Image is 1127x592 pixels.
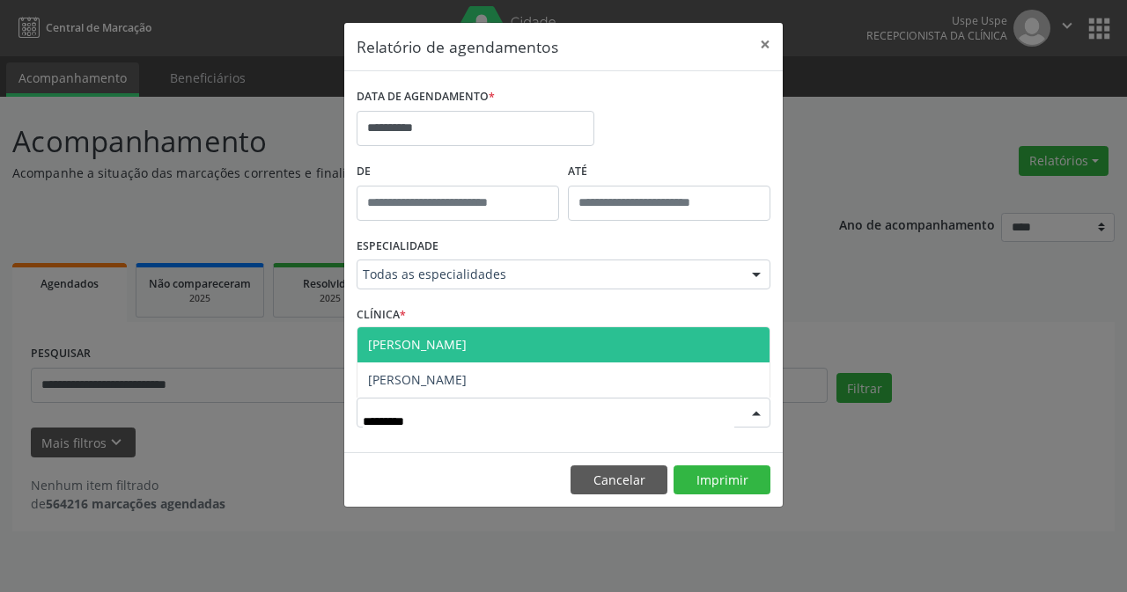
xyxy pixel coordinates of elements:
[357,233,438,260] label: ESPECIALIDADE
[357,302,406,329] label: CLÍNICA
[571,465,667,495] button: Cancelar
[363,266,734,283] span: Todas as especialidades
[357,84,495,111] label: DATA DE AGENDAMENTO
[568,158,770,186] label: ATÉ
[748,23,783,66] button: Close
[357,158,559,186] label: De
[674,465,770,495] button: Imprimir
[357,35,558,58] h5: Relatório de agendamentos
[368,336,467,353] span: [PERSON_NAME]
[368,371,467,388] span: [PERSON_NAME]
